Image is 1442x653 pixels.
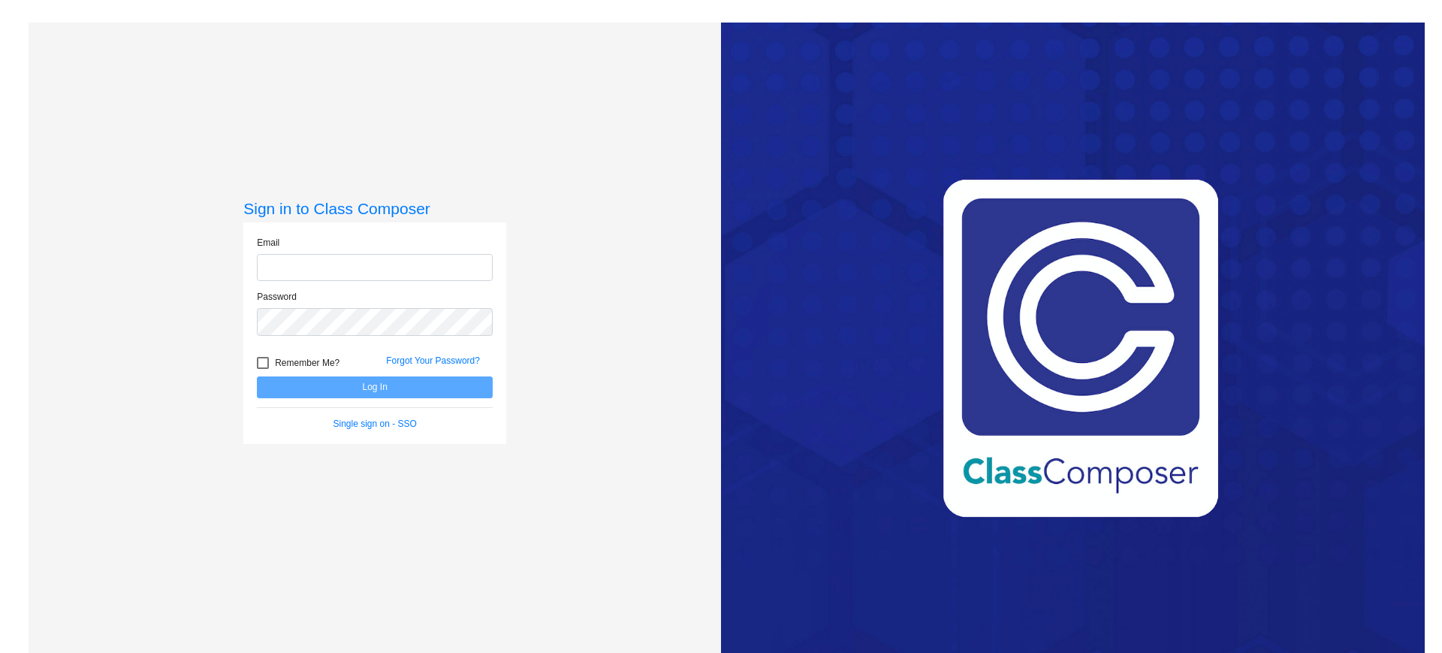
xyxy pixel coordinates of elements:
[257,290,297,304] label: Password
[257,376,493,398] button: Log In
[257,236,279,249] label: Email
[243,199,506,218] h3: Sign in to Class Composer
[386,355,480,366] a: Forgot Your Password?
[333,419,417,429] a: Single sign on - SSO
[275,354,339,372] span: Remember Me?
